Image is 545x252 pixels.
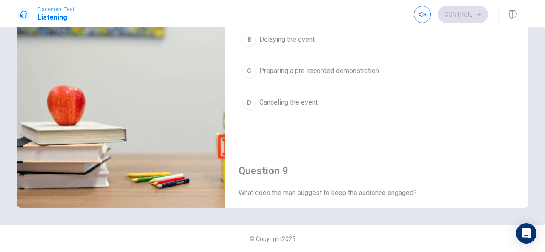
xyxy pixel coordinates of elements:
[238,164,514,178] h4: Question 9
[37,6,75,12] span: Placement Test
[250,235,295,242] span: © Copyright 2025
[37,12,75,23] h1: Listening
[242,33,256,46] div: B
[259,34,315,45] span: Delaying the event
[242,64,256,78] div: C
[516,223,536,244] div: Open Intercom Messenger
[259,66,379,76] span: Preparing a pre-recorded demonstration
[238,60,514,82] button: CPreparing a pre-recorded demonstration
[242,96,256,109] div: D
[238,29,514,50] button: BDelaying the event
[238,92,514,113] button: DCanceling the event
[259,97,318,108] span: Canceling the event
[17,1,225,208] img: Planning a Product Launch
[238,188,514,198] span: What does the man suggest to keep the audience engaged?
